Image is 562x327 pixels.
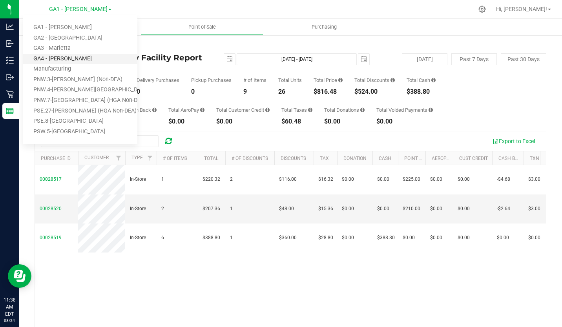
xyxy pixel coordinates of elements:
[23,116,137,127] a: PSE.8-[GEOGRAPHIC_DATA]
[318,176,333,183] span: $16.32
[404,156,460,161] a: Point of Banking (POB)
[390,78,395,83] i: Sum of the discount values applied to the all purchases in the date range.
[498,156,524,161] a: Cash Back
[230,234,233,242] span: 1
[6,90,14,98] inline-svg: Retail
[324,118,365,125] div: $0.00
[191,89,232,95] div: 0
[487,134,540,148] button: Export to Excel
[528,205,540,213] span: $3.00
[161,176,164,183] span: 1
[429,107,433,113] i: Sum of all voided payment transaction amounts, excluding tips and transaction fees, for all purch...
[432,156,452,161] a: AeroPay
[320,156,329,161] a: Tax
[203,205,220,213] span: $207.36
[308,107,312,113] i: Sum of the total taxes for all purchases in the date range.
[224,54,235,65] span: select
[6,40,14,47] inline-svg: Inbound
[403,205,420,213] span: $210.00
[230,176,233,183] span: 2
[168,107,204,113] div: Total AeroPay
[430,205,442,213] span: $0.00
[41,156,71,161] a: Purchase ID
[278,89,302,95] div: 26
[6,73,14,81] inline-svg: Outbound
[243,89,266,95] div: 9
[232,156,268,161] a: # of Discounts
[314,78,343,83] div: Total Price
[23,74,137,85] a: PNW.3-[PERSON_NAME] (Non-DEA)
[402,53,447,65] button: [DATE]
[279,205,294,213] span: $48.00
[49,6,108,13] span: GA1 - [PERSON_NAME]
[84,155,109,160] a: Customer
[216,118,270,125] div: $0.00
[501,53,546,65] button: Past 30 Days
[144,151,157,165] a: Filter
[354,89,395,95] div: $524.00
[497,205,510,213] span: -$2.64
[354,78,395,83] div: Total Discounts
[279,234,297,242] span: $360.00
[112,151,125,165] a: Filter
[458,234,470,242] span: $0.00
[163,156,187,161] a: # of Items
[131,155,143,160] a: Type
[141,19,263,35] a: Point of Sale
[376,118,433,125] div: $0.00
[451,53,497,65] button: Past 7 Days
[314,89,343,95] div: $816.48
[430,234,442,242] span: $0.00
[459,156,488,161] a: Cust Credit
[168,118,204,125] div: $0.00
[430,176,442,183] span: $0.00
[178,24,226,31] span: Point of Sale
[6,107,14,115] inline-svg: Reports
[23,33,137,44] a: GA2 - [GEOGRAPHIC_DATA]
[360,107,365,113] i: Sum of all round-up-to-next-dollar total price adjustments for all purchases in the date range.
[23,22,137,33] a: GA1 - [PERSON_NAME]
[203,234,220,242] span: $388.80
[216,107,270,113] div: Total Customer Credit
[23,95,137,106] a: PNW.7-[GEOGRAPHIC_DATA] (HGA Non-DEA)
[19,19,141,35] a: Inventory
[40,176,62,182] span: 00028517
[230,205,233,213] span: 1
[23,64,137,74] a: Manufacturing
[477,5,487,13] div: Manage settings
[458,205,470,213] span: $0.00
[137,78,179,83] div: Delivery Purchases
[130,234,146,242] span: In-Store
[528,176,540,183] span: $3.00
[324,107,365,113] div: Total Donations
[530,156,551,161] a: Txn Fees
[23,85,137,95] a: PNW.4-[PERSON_NAME][GEOGRAPHIC_DATA] (AAH Non-DEA)
[458,176,470,183] span: $0.00
[318,234,333,242] span: $28.80
[8,264,31,288] iframe: Resource center
[278,78,302,83] div: Total Units
[204,156,218,161] a: Total
[281,107,312,113] div: Total Taxes
[279,176,297,183] span: $116.00
[6,56,14,64] inline-svg: Inventory
[23,127,137,137] a: PSW.5-[GEOGRAPHIC_DATA]
[281,156,306,161] a: Discounts
[496,6,547,12] span: Hi, [PERSON_NAME]!
[379,156,391,161] a: Cash
[161,234,164,242] span: 6
[4,318,15,323] p: 08/24
[40,206,62,211] span: 00028520
[130,205,146,213] span: In-Store
[407,89,436,95] div: $388.80
[343,156,367,161] a: Donation
[152,107,157,113] i: Sum of the cash-back amounts from rounded-up electronic payments for all purchases in the date ra...
[23,106,137,116] a: PSE.27-[PERSON_NAME] (HGA Non-DEA)
[403,176,420,183] span: $225.00
[342,234,354,242] span: $0.00
[243,78,266,83] div: # of Items
[342,176,354,183] span: $0.00
[191,78,232,83] div: Pickup Purchases
[40,235,62,240] span: 00028519
[377,205,389,213] span: $0.00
